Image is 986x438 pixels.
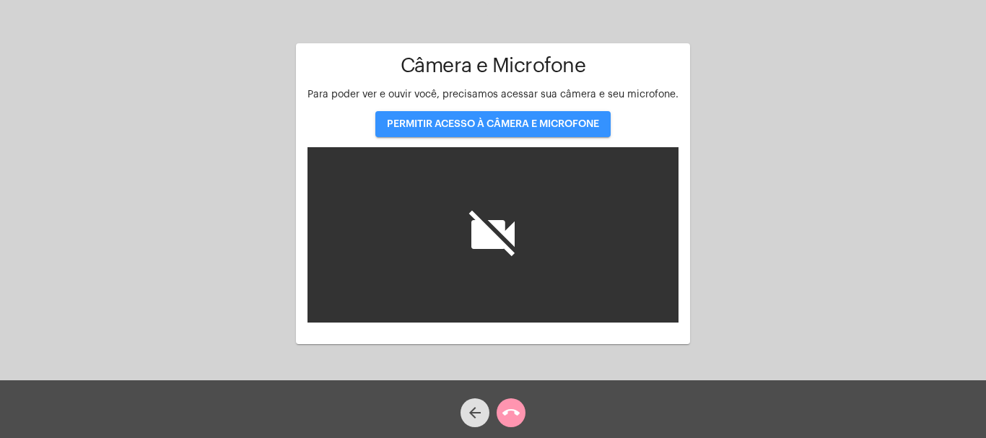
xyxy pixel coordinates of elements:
[375,111,611,137] button: PERMITIR ACESSO À CÂMERA E MICROFONE
[307,89,679,100] span: Para poder ver e ouvir você, precisamos acessar sua câmera e seu microfone.
[387,119,599,129] span: PERMITIR ACESSO À CÂMERA E MICROFONE
[307,55,679,77] h1: Câmera e Microfone
[466,404,484,421] mat-icon: arrow_back
[464,206,522,263] i: videocam_off
[502,404,520,421] mat-icon: call_end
